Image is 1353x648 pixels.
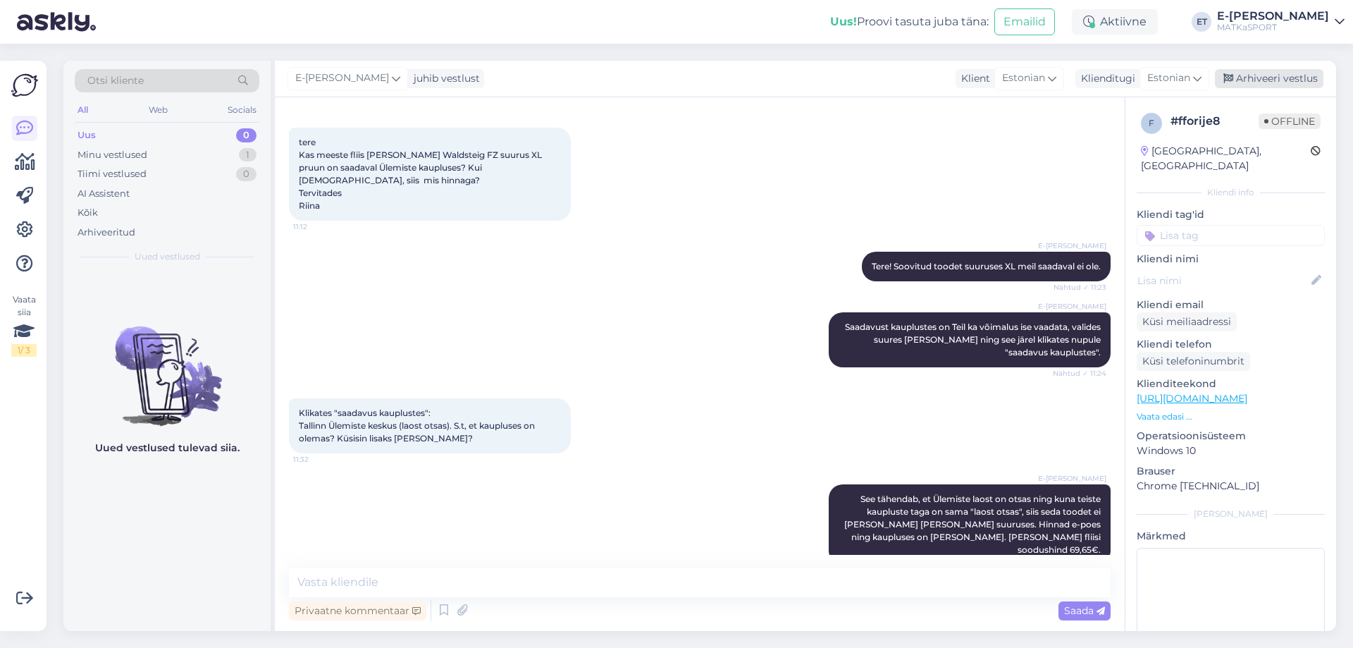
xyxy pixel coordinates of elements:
span: f [1149,118,1154,128]
span: Estonian [1002,71,1045,86]
p: Brauser [1137,464,1325,479]
div: Arhiveeritud [78,226,135,240]
div: Küsi meiliaadressi [1137,312,1237,331]
p: Windows 10 [1137,444,1325,458]
img: No chats [63,301,271,428]
p: Chrome [TECHNICAL_ID] [1137,479,1325,494]
span: Otsi kliente [87,73,144,88]
div: ET [1192,12,1211,32]
div: Küsi telefoninumbrit [1137,352,1250,371]
div: AI Assistent [78,187,130,201]
span: E-[PERSON_NAME] [1038,301,1106,312]
span: Saada [1064,604,1105,617]
span: E-[PERSON_NAME] [1038,473,1106,484]
p: Kliendi email [1137,298,1325,312]
div: Klienditugi [1075,71,1135,86]
span: Klikates "saadavus kauplustes": Tallinn Ülemiste keskus (laost otsas). S.t, et kaupluses on olema... [299,408,537,444]
input: Lisa tag [1137,225,1325,246]
p: Kliendi tag'id [1137,207,1325,222]
div: [GEOGRAPHIC_DATA], [GEOGRAPHIC_DATA] [1141,144,1311,173]
div: Tiimi vestlused [78,167,147,181]
div: 1 / 3 [11,344,37,357]
div: Vaata siia [11,293,37,357]
div: Socials [225,101,259,119]
p: Klienditeekond [1137,377,1325,391]
b: Uus! [830,15,857,28]
p: Operatsioonisüsteem [1137,429,1325,444]
div: Privaatne kommentaar [289,601,426,621]
span: E-[PERSON_NAME] [295,71,389,86]
div: 0 [236,128,257,142]
span: Tere! Soovitud toodet suuruses XL meil saadaval ei ole. [872,261,1101,271]
p: Vaata edasi ... [1137,410,1325,423]
p: Uued vestlused tulevad siia. [95,441,240,456]
img: Askly Logo [11,72,38,99]
span: E-[PERSON_NAME] [1038,240,1106,251]
div: Web [146,101,171,119]
p: Kliendi nimi [1137,252,1325,267]
div: Arhiveeri vestlus [1215,69,1323,88]
span: tere Kas meeste fliis [PERSON_NAME] Waldsteig FZ suurus XL pruun on saadaval Ülemiste kaupluses? ... [299,137,544,211]
div: Kliendi info [1137,186,1325,199]
span: Nähtud ✓ 11:23 [1054,282,1106,293]
span: Nähtud ✓ 11:24 [1053,368,1106,379]
p: Märkmed [1137,529,1325,544]
div: MATKaSPORT [1217,22,1329,33]
button: Emailid [994,8,1055,35]
div: All [75,101,91,119]
p: Kliendi telefon [1137,337,1325,352]
a: [URL][DOMAIN_NAME] [1137,392,1247,405]
div: [PERSON_NAME] [1137,508,1325,520]
div: 1 [239,148,257,162]
div: 0 [236,167,257,181]
div: Aktiivne [1072,9,1158,35]
span: 11:12 [293,221,346,232]
span: Estonian [1147,71,1190,86]
span: Saadavust kauplustes on Teil ka võimalus ise vaadata, valides suures [PERSON_NAME] ning see järel... [845,322,1103,357]
span: Uued vestlused [135,250,200,263]
div: Klient [956,71,990,86]
a: E-[PERSON_NAME]MATKaSPORT [1217,11,1345,33]
span: See tähendab, et Ülemiste laost on otsas ning kuna teiste kaupluste taga on sama "laost otsas", s... [844,494,1103,555]
div: Uus [78,128,96,142]
div: juhib vestlust [408,71,480,86]
div: E-[PERSON_NAME] [1217,11,1329,22]
span: Offline [1259,114,1321,129]
div: # fforije8 [1170,113,1259,130]
div: Proovi tasuta juba täna: [830,13,989,30]
div: Minu vestlused [78,148,147,162]
input: Lisa nimi [1137,273,1309,288]
span: 11:32 [293,454,346,465]
div: Kõik [78,206,98,220]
